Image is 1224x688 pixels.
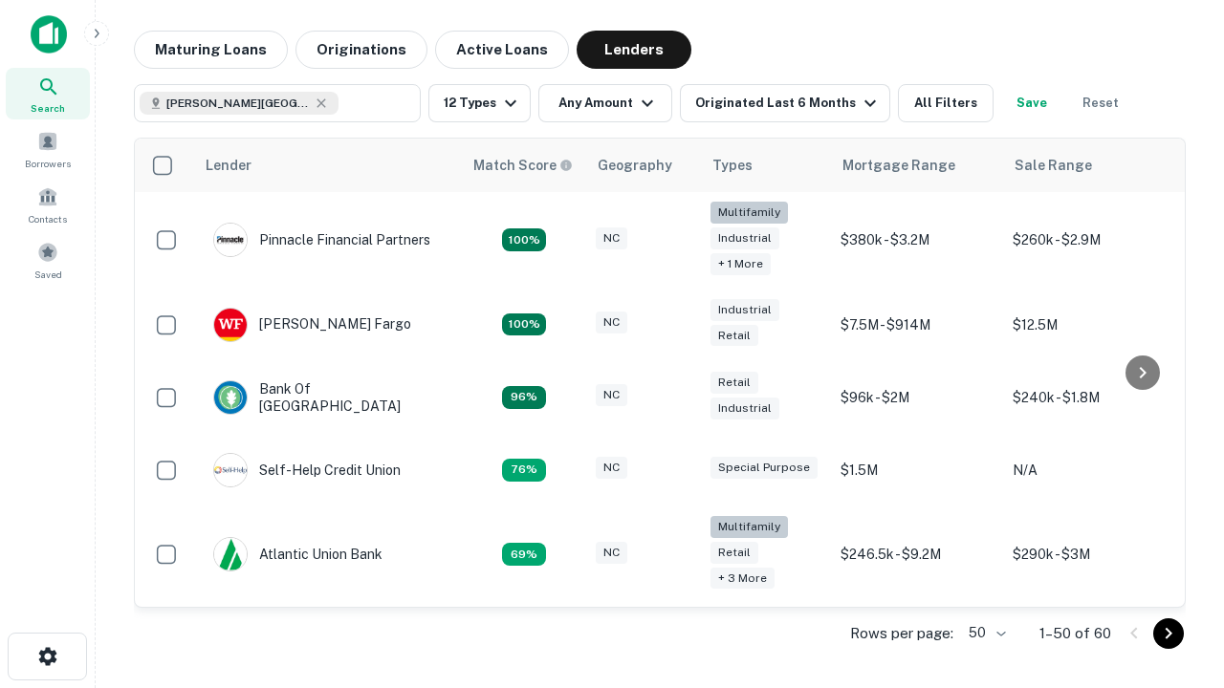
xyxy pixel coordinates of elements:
span: [PERSON_NAME][GEOGRAPHIC_DATA], [GEOGRAPHIC_DATA] [166,95,310,112]
th: Sale Range [1003,139,1175,192]
a: Contacts [6,179,90,230]
td: $7.5M - $914M [831,289,1003,361]
img: picture [214,309,247,341]
div: Lender [206,154,251,177]
div: NC [596,312,627,333]
td: $1.5M [831,434,1003,506]
div: Originated Last 6 Months [695,92,882,115]
button: Go to next page [1153,618,1184,649]
div: NC [596,384,627,406]
img: picture [214,381,247,414]
div: NC [596,542,627,564]
button: Lenders [577,31,691,69]
button: Originated Last 6 Months [680,84,890,122]
div: Multifamily [710,202,788,224]
a: Saved [6,234,90,286]
td: $96k - $2M [831,361,1003,434]
span: Search [31,100,65,116]
button: Originations [295,31,427,69]
div: + 1 more [710,253,771,275]
span: Contacts [29,211,67,226]
button: Maturing Loans [134,31,288,69]
iframe: Chat Widget [1128,474,1224,566]
button: All Filters [898,84,994,122]
th: Mortgage Range [831,139,1003,192]
th: Lender [194,139,462,192]
span: Saved [34,267,62,282]
div: Retail [710,542,758,564]
div: Atlantic Union Bank [213,537,382,571]
th: Capitalize uses an advanced AI algorithm to match your search with the best lender. The match sco... [462,139,586,192]
h6: Match Score [473,155,569,176]
div: Types [712,154,753,177]
div: Mortgage Range [842,154,955,177]
span: Borrowers [25,156,71,171]
div: NC [596,227,627,249]
button: 12 Types [428,84,531,122]
th: Geography [586,139,701,192]
div: Retail [710,372,758,394]
a: Borrowers [6,123,90,175]
td: $240k - $1.8M [1003,361,1175,434]
p: 1–50 of 60 [1039,622,1111,645]
div: Matching Properties: 10, hasApolloMatch: undefined [502,543,546,566]
a: Search [6,68,90,119]
button: Reset [1070,84,1131,122]
button: Active Loans [435,31,569,69]
div: Retail [710,325,758,347]
img: picture [214,224,247,256]
div: Matching Properties: 26, hasApolloMatch: undefined [502,228,546,251]
img: picture [214,454,247,486]
button: Any Amount [538,84,672,122]
div: Pinnacle Financial Partners [213,223,430,257]
div: Matching Properties: 15, hasApolloMatch: undefined [502,313,546,336]
div: Special Purpose [710,457,818,479]
div: Industrial [710,398,779,419]
p: Rows per page: [850,622,953,645]
td: N/A [1003,434,1175,506]
div: Sale Range [1015,154,1092,177]
button: Save your search to get updates of matches that match your search criteria. [1001,84,1062,122]
div: Matching Properties: 14, hasApolloMatch: undefined [502,386,546,409]
div: Multifamily [710,516,788,538]
div: Capitalize uses an advanced AI algorithm to match your search with the best lender. The match sco... [473,155,573,176]
div: Matching Properties: 11, hasApolloMatch: undefined [502,459,546,482]
td: $380k - $3.2M [831,192,1003,289]
td: $246.5k - $9.2M [831,506,1003,603]
div: NC [596,457,627,479]
div: 50 [961,619,1009,647]
div: + 3 more [710,568,775,590]
div: Geography [598,154,672,177]
td: $12.5M [1003,289,1175,361]
div: Bank Of [GEOGRAPHIC_DATA] [213,380,443,415]
div: [PERSON_NAME] Fargo [213,308,411,342]
th: Types [701,139,831,192]
img: capitalize-icon.png [31,15,67,54]
div: Industrial [710,227,779,249]
div: Self-help Credit Union [213,453,401,487]
div: Industrial [710,299,779,321]
img: picture [214,538,247,570]
td: $290k - $3M [1003,506,1175,603]
td: $260k - $2.9M [1003,192,1175,289]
